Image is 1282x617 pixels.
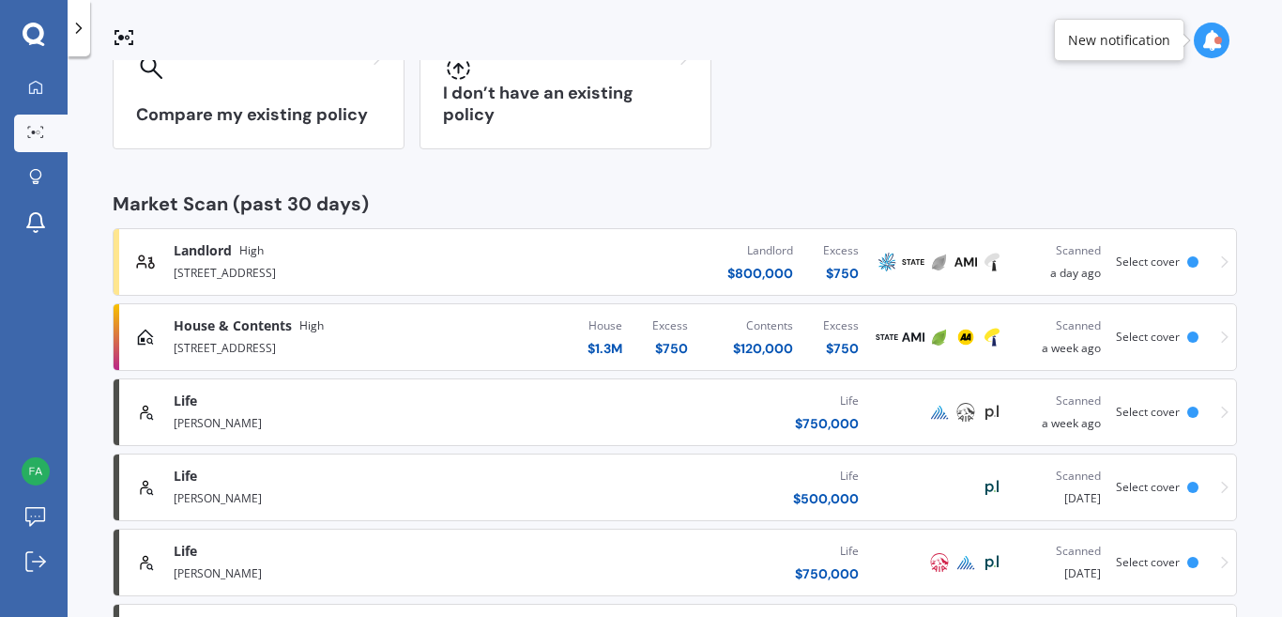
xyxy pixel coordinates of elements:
h3: I don’t have an existing policy [443,83,688,126]
img: Initio [928,326,951,348]
div: Life [793,467,859,486]
div: Excess [823,241,859,260]
div: a day ago [1020,241,1101,283]
img: AMP [876,251,898,273]
a: Life[PERSON_NAME]Life$750,000AIAPinnacle LifePartners LifeScanned[DATE]Select cover [113,529,1237,596]
img: Pinnacle Life [928,401,951,424]
span: Life [174,542,197,561]
div: $ 750 [652,339,688,358]
img: State [902,251,924,273]
div: $ 750 [823,339,859,358]
span: High [299,316,324,335]
div: $ 750,000 [795,414,859,433]
div: a week ago [1020,392,1101,433]
img: AIA [954,401,977,424]
span: Select cover [1116,329,1180,345]
img: AMI [902,326,924,348]
div: Scanned [1020,392,1101,410]
img: landlord.470ea2398dcb263567d0.svg [136,253,155,271]
div: Scanned [1020,316,1101,335]
img: 8a17375ef7789103f3242f189f350a13 [22,457,50,486]
div: $ 1.3M [588,339,622,358]
div: New notification [1068,31,1170,50]
div: [PERSON_NAME] [174,561,505,583]
img: Partners Life [981,476,1003,499]
div: [STREET_ADDRESS] [174,260,505,283]
div: [DATE] [1020,467,1101,508]
div: $ 750,000 [795,564,859,583]
img: AIA [928,551,951,574]
div: Scanned [1020,467,1101,486]
div: [DATE] [1020,542,1101,583]
div: Scanned [1020,241,1101,260]
img: Initio [928,251,951,273]
span: Landlord [174,241,232,260]
div: [STREET_ADDRESS] [174,335,505,358]
div: Contents [733,316,793,335]
img: Partners Life [981,401,1003,424]
img: State [876,326,898,348]
a: Life[PERSON_NAME]Life$750,000Pinnacle LifeAIAPartners LifeScanneda week agoSelect cover [113,378,1237,446]
div: Landlord [727,241,793,260]
div: $ 800,000 [727,264,793,283]
img: Tower [981,326,1003,348]
img: Pinnacle Life [954,551,977,574]
div: a week ago [1020,316,1101,358]
div: $ 750 [823,264,859,283]
span: Life [174,467,197,486]
a: LandlordHigh[STREET_ADDRESS]Landlord$800,000Excess$750AMPStateInitioAMITowerScanneda day agoSelec... [113,228,1237,296]
img: AMI [954,251,977,273]
div: House [588,316,622,335]
span: Select cover [1116,254,1180,270]
span: Select cover [1116,554,1180,570]
img: Partners Life [981,551,1003,574]
span: Select cover [1116,404,1180,420]
div: [PERSON_NAME] [174,486,505,508]
a: Life[PERSON_NAME]Life$500,000Partners LifeScanned[DATE]Select cover [113,454,1237,521]
div: $ 120,000 [733,339,793,358]
a: House & ContentsHigh[STREET_ADDRESS]House$1.3MExcess$750Contents$120,000Excess$750StateAMIInitioA... [113,303,1237,371]
div: Excess [823,316,859,335]
div: Market Scan (past 30 days) [113,194,1237,213]
div: Life [795,542,859,561]
span: House & Contents [174,316,292,335]
span: Select cover [1116,479,1180,495]
h3: Compare my existing policy [136,104,381,126]
div: $ 500,000 [793,489,859,508]
img: AA [954,326,977,348]
div: [PERSON_NAME] [174,410,505,433]
div: Scanned [1020,542,1101,561]
img: Tower [981,251,1003,273]
div: Excess [652,316,688,335]
span: High [239,241,264,260]
span: Life [174,392,197,410]
div: Life [795,392,859,410]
